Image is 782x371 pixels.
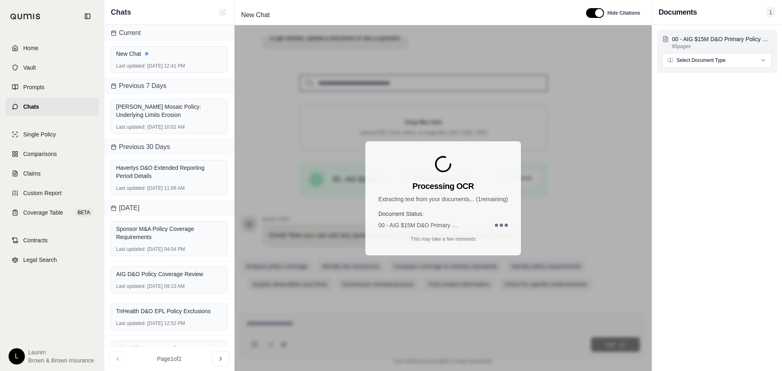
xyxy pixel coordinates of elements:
p: Extracting text from your documents... ( 1 remaining) [378,195,508,203]
button: Cannot create new chat while OCR is processing [218,7,228,17]
span: Legal Search [23,256,57,264]
div: [DATE] [104,200,234,216]
a: Contracts [5,231,99,249]
a: Single Policy [5,125,99,143]
span: Chats [23,103,39,111]
span: New Chat [238,9,273,22]
span: Last updated: [116,283,146,290]
a: Chats [5,98,99,116]
span: Chats [111,7,131,18]
h3: Documents [659,7,697,18]
div: L [9,348,25,364]
div: TriHealth D&O EPL Policy Exclusions [116,307,222,315]
span: 00 - AIG $15M D&O Primary Policy Marriott International 2023-24 REVISED.pdf [378,221,460,229]
div: Previous 7 Days [104,78,234,94]
div: Havertys D&O Extended Reporting Period Details [116,164,222,180]
h3: Processing OCR [413,180,474,192]
button: Collapse sidebar [81,10,94,23]
span: Page 1 of 2 [157,355,182,363]
div: [DATE] 11:06 AM [116,185,222,191]
span: Coverage Table [23,209,63,217]
a: Prompts [5,78,99,96]
span: Lauren [28,348,94,356]
h4: Document Status: [378,210,508,218]
span: BETA [75,209,92,217]
a: Custom Report [5,184,99,202]
img: Qumis Logo [10,13,41,20]
p: 00 - AIG $15M D&O Primary Policy Marriott International 2023-24 REVISED.pdf [672,35,772,43]
span: Single Policy [23,130,56,138]
span: Last updated: [116,185,146,191]
div: AIG D&O Policy Coverage Review [116,270,222,278]
p: 85 pages [672,43,772,50]
div: [DATE] 09:13 AM [116,283,222,290]
span: 1 [766,7,775,18]
a: Coverage TableBETA [5,204,99,222]
div: Edit Title [238,9,576,22]
div: Previous 30 Days [104,139,234,155]
div: [DATE] 04:04 PM [116,246,222,252]
span: Prompts [23,83,44,91]
span: Custom Report [23,189,62,197]
span: Comparisons [23,150,57,158]
div: [DATE] 10:02 AM [116,124,222,130]
p: This may take a few moments [411,236,475,242]
div: Sponsor M&A Policy Coverage Requirements [116,225,222,241]
div: TriHealth D&O EPL Policy Coverage: Document Empty [116,344,222,360]
span: Hide Citations [607,10,640,16]
div: [DATE] 12:52 PM [116,320,222,327]
div: New Chat [116,50,222,58]
div: [PERSON_NAME] Mosaic Policy: Underlying Limits Erosion [116,103,222,119]
span: Last updated: [116,320,146,327]
a: Home [5,39,99,57]
a: Vault [5,59,99,77]
span: Brown & Brown Insurance [28,356,94,364]
span: Last updated: [116,124,146,130]
span: Last updated: [116,63,146,69]
button: 00 - AIG $15M D&O Primary Policy Marriott International 2023-24 REVISED.pdf85pages [662,35,772,50]
span: Home [23,44,38,52]
span: Vault [23,64,36,72]
a: Claims [5,165,99,182]
div: [DATE] 12:41 PM [116,63,222,69]
div: Current [104,25,234,41]
span: Last updated: [116,246,146,252]
a: Comparisons [5,145,99,163]
span: Contracts [23,236,48,244]
span: Claims [23,169,41,178]
a: Legal Search [5,251,99,269]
